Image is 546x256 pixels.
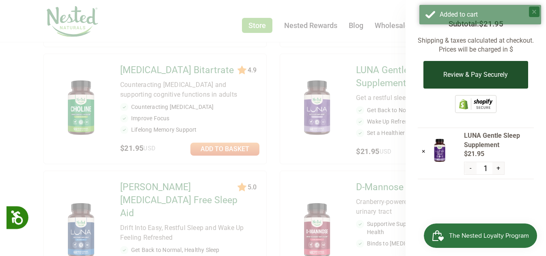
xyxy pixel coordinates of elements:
img: LUNA Gentle Sleep Supplement [429,137,450,164]
span: $21.95 [479,20,503,28]
a: This online store is secured by Shopify [455,107,496,115]
img: Shopify secure badge [455,95,496,113]
button: + [492,162,504,174]
span: LUNA Gentle Sleep Supplement [464,131,534,150]
a: × [422,148,425,155]
iframe: Button to open loyalty program pop-up [424,223,538,248]
span: $21.95 [464,150,534,158]
p: Shipping & taxes calculated at checkout. Prices will be charged in $ [418,36,534,54]
div: Added to cart [440,11,535,18]
h3: Subtotal: [418,20,534,29]
button: Review & Pay Securely [423,61,528,89]
button: - [464,162,476,174]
